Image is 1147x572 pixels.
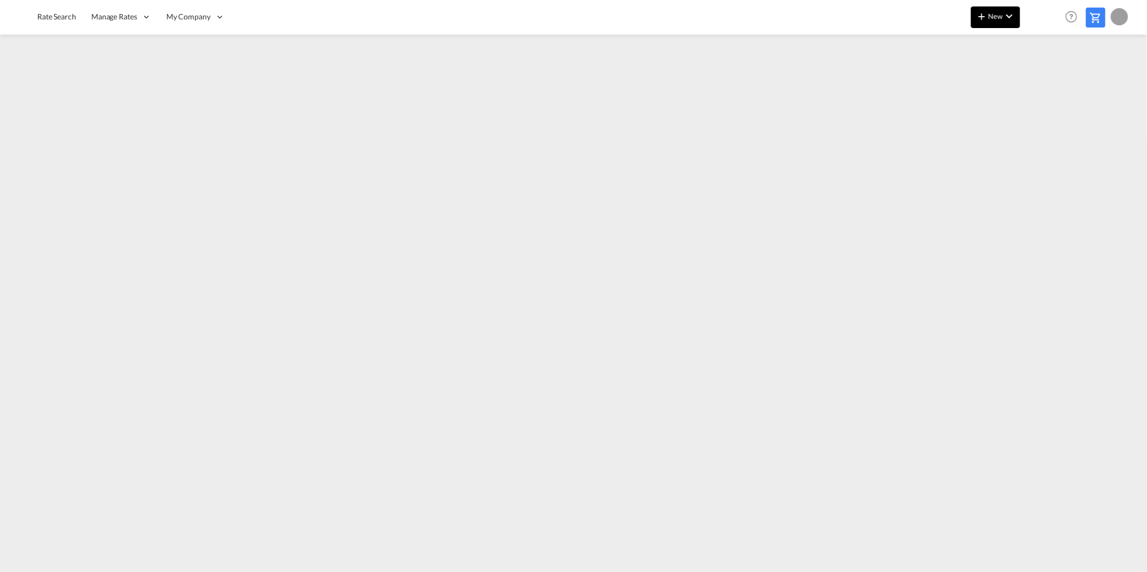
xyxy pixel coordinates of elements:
span: Rate Search [37,12,76,21]
span: My Company [166,11,211,22]
button: icon-plus 400-fgNewicon-chevron-down [971,6,1020,28]
div: Help [1062,8,1086,27]
span: Manage Rates [91,11,137,22]
md-icon: icon-plus 400-fg [975,10,988,23]
span: New [975,12,1016,21]
span: Help [1062,8,1081,26]
md-icon: icon-chevron-down [1003,10,1016,23]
